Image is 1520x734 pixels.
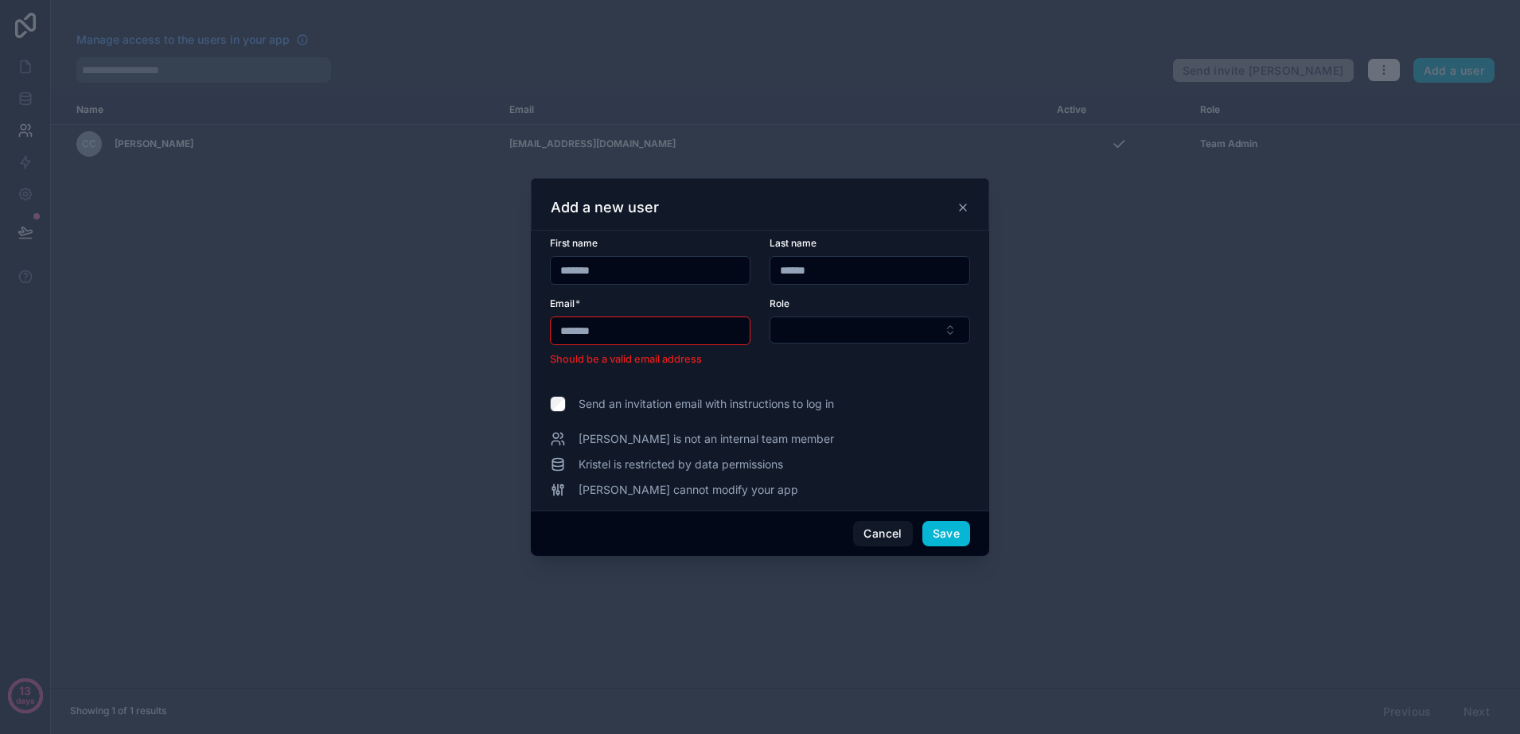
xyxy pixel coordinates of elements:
span: Role [770,297,789,309]
button: Select Button [770,317,970,344]
li: Should be a valid email address [550,351,750,367]
button: Save [922,521,970,546]
span: Kristel is restricted by data permissions [579,456,783,472]
span: First name [550,237,598,249]
button: Cancel [853,521,912,546]
h3: Add a new user [551,198,659,217]
span: Send an invitation email with instructions to log in [579,396,834,412]
span: [PERSON_NAME] cannot modify your app [579,482,798,498]
span: Last name [770,237,817,249]
input: Send an invitation email with instructions to log in [550,396,566,412]
span: Email [550,297,575,309]
span: [PERSON_NAME] is not an internal team member [579,431,834,447]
